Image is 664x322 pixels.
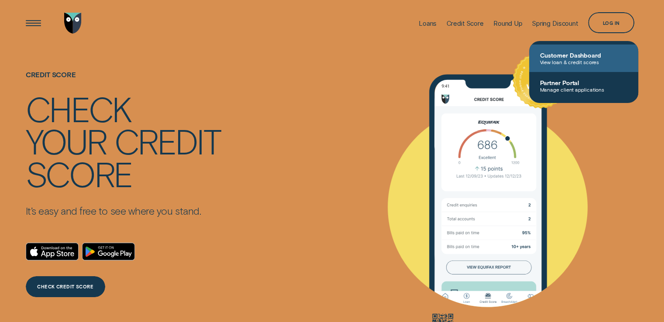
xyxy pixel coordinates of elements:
h1: Credit Score [26,71,220,92]
div: score [26,157,132,189]
span: Customer Dashboard [540,51,628,59]
a: Partner PortalManage client applications [529,72,638,99]
a: Customer DashboardView loan & credit scores [529,45,638,72]
img: Wisr [64,13,82,34]
div: your [26,124,107,157]
span: Manage client applications [540,86,628,92]
button: Open Menu [23,13,44,34]
h4: Check your credit score [26,92,220,189]
div: credit [114,124,220,157]
div: Spring Discount [532,19,578,27]
div: Check [26,92,131,124]
div: Credit Score [446,19,483,27]
p: It’s easy and free to see where you stand. [26,205,220,217]
a: Android App on Google Play [82,243,135,260]
div: Round Up [493,19,523,27]
span: View loan & credit scores [540,59,628,65]
a: Download on the App Store [26,243,79,260]
button: Log in [588,12,635,33]
div: Loans [419,19,437,27]
span: Partner Portal [540,79,628,86]
a: CHECK CREDIT SCORE [26,276,105,297]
